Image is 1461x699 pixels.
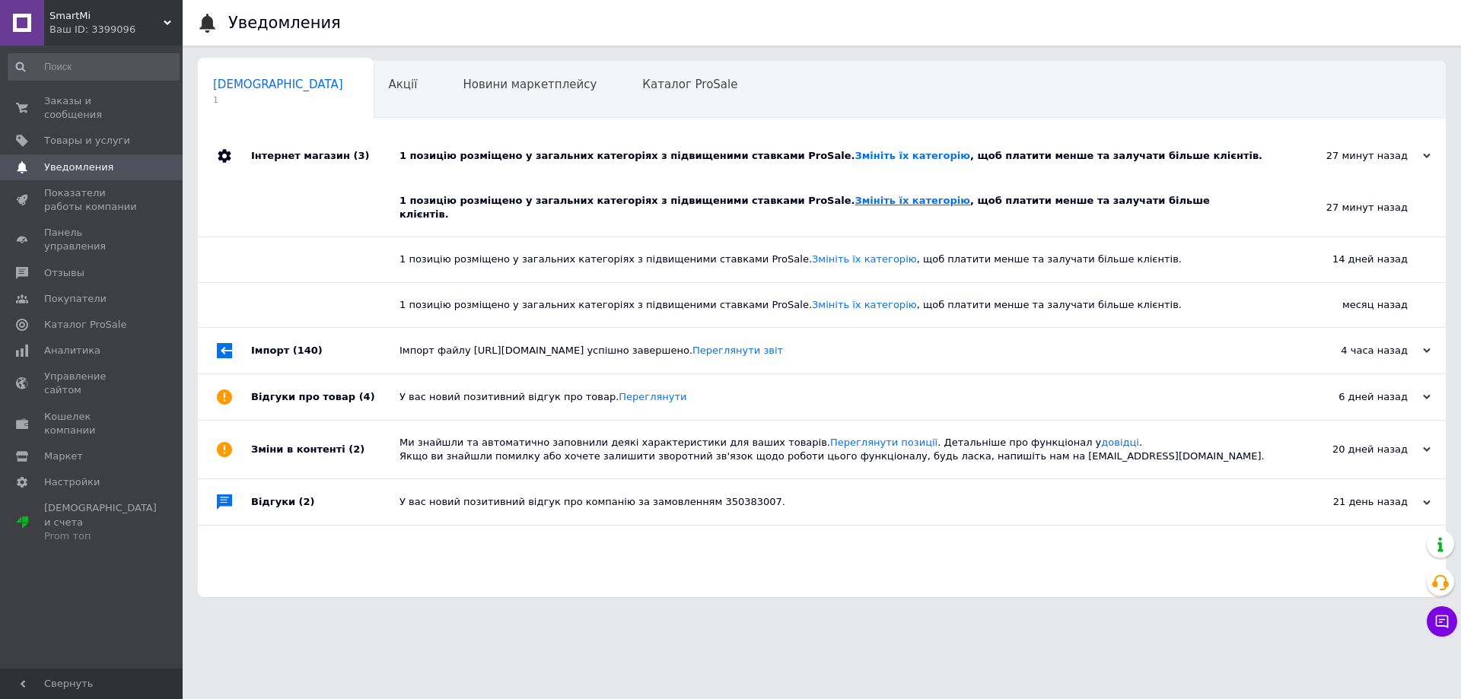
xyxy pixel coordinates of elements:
div: 6 дней назад [1278,390,1431,404]
div: 20 дней назад [1278,443,1431,456]
a: Змініть їх категорію [812,299,917,310]
span: Каталог ProSale [44,318,126,332]
a: Переглянути звіт [692,345,783,356]
span: SmartMi [49,9,164,23]
span: Панель управления [44,226,141,253]
span: Покупатели [44,292,107,306]
span: (3) [353,150,369,161]
span: [DEMOGRAPHIC_DATA] и счета [44,501,157,543]
div: Ми знайшли та автоматично заповнили деякі характеристики для ваших товарів. . Детальніше про функ... [399,436,1278,463]
div: Інтернет магазин [251,133,399,179]
span: (140) [293,345,323,356]
div: 27 минут назад [1256,179,1446,237]
span: Уведомления [44,160,113,174]
div: 4 часа назад [1278,344,1431,357]
span: (4) [359,391,375,402]
div: У вас новий позитивний відгук про товар. [399,390,1278,404]
span: Отзывы [44,266,84,280]
span: Управление сайтом [44,370,141,397]
span: Новини маркетплейсу [463,78,597,91]
span: Товары и услуги [44,134,130,148]
div: 1 позицію розміщено у загальних категоріях з підвищеними ставками ProSale. , щоб платити менше та... [399,298,1256,312]
div: 1 позицію розміщено у загальних категоріях з підвищеними ставками ProSale. , щоб платити менше та... [399,194,1256,221]
span: Аналитика [44,344,100,357]
span: 1 [213,94,343,106]
span: Заказы и сообщения [44,94,141,122]
a: Переглянути позиції [830,437,937,448]
a: Переглянути [619,391,686,402]
div: 1 позицію розміщено у загальних категоріях з підвищеними ставками ProSale. , щоб платити менше та... [399,149,1278,163]
span: Каталог ProSale [642,78,737,91]
div: месяц назад [1256,283,1446,327]
span: Кошелек компании [44,410,141,437]
input: Поиск [8,53,180,81]
div: 1 позицію розміщено у загальних категоріях з підвищеними ставками ProSale. , щоб платити менше та... [399,253,1256,266]
div: У вас новий позитивний відгук про компанію за замовленням 350383007. [399,495,1278,509]
span: (2) [299,496,315,507]
a: довідці [1101,437,1139,448]
div: 21 день назад [1278,495,1431,509]
div: Prom топ [44,529,157,543]
span: [DEMOGRAPHIC_DATA] [213,78,343,91]
span: Показатели работы компании [44,186,141,214]
button: Чат с покупателем [1427,606,1457,637]
div: Відгуки про товар [251,374,399,420]
a: Змініть їх категорію [855,150,969,161]
div: Зміни в контенті [251,421,399,478]
span: Маркет [44,450,83,463]
span: Настройки [44,475,100,489]
span: Акції [389,78,418,91]
a: Змініть їх категорію [812,253,917,265]
div: 14 дней назад [1256,237,1446,281]
div: Ваш ID: 3399096 [49,23,183,37]
a: Змініть їх категорію [855,195,969,206]
div: 27 минут назад [1278,149,1431,163]
div: Відгуки [251,479,399,525]
div: Імпорт файлу [URL][DOMAIN_NAME] успішно завершено. [399,344,1278,357]
span: (2) [349,443,364,455]
div: Імпорт [251,328,399,373]
h1: Уведомления [228,14,341,32]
